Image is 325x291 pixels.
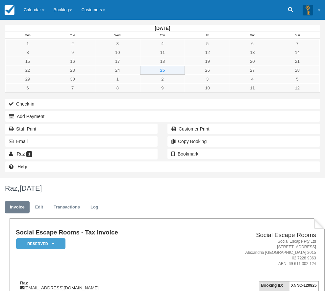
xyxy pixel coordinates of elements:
[230,84,275,92] a: 11
[155,26,170,31] strong: [DATE]
[95,66,140,75] a: 24
[5,184,320,192] h1: Raz,
[185,48,230,57] a: 12
[5,99,320,109] button: Check-in
[259,281,289,290] th: Booking ID:
[5,136,158,147] button: Email
[275,48,320,57] a: 14
[291,283,317,288] strong: XNNC-120925
[16,229,189,236] h1: Social Escape Rooms - Tax Invoice
[167,124,320,134] a: Customer Print
[140,39,185,48] a: 4
[230,75,275,84] a: 4
[19,184,42,192] span: [DATE]
[50,32,95,39] th: Tue
[140,75,185,84] a: 2
[185,75,230,84] a: 3
[95,57,140,66] a: 17
[5,48,50,57] a: 8
[95,32,140,39] th: Wed
[167,136,320,147] button: Copy Booking
[5,84,50,92] a: 6
[230,32,275,39] th: Sat
[50,75,95,84] a: 30
[5,32,50,39] th: Mon
[5,66,50,75] a: 22
[50,39,95,48] a: 2
[275,39,320,48] a: 7
[140,32,185,39] th: Thu
[5,201,30,214] a: Invoice
[50,48,95,57] a: 9
[17,164,27,169] b: Help
[275,32,320,39] th: Sun
[5,39,50,48] a: 1
[95,75,140,84] a: 1
[185,66,230,75] a: 26
[5,149,158,159] a: Raz 1
[275,84,320,92] a: 12
[275,75,320,84] a: 5
[5,124,158,134] a: Staff Print
[5,111,320,122] button: Add Payment
[5,75,50,84] a: 29
[185,39,230,48] a: 5
[17,151,25,157] span: Raz
[192,232,316,239] h2: Social Escape Rooms
[140,66,185,75] a: 25
[95,84,140,92] a: 8
[5,57,50,66] a: 15
[230,57,275,66] a: 20
[185,32,230,39] th: Fri
[275,66,320,75] a: 28
[5,5,14,15] img: checkfront-main-nav-mini-logo.png
[50,57,95,66] a: 16
[140,84,185,92] a: 9
[30,201,48,214] a: Edit
[185,84,230,92] a: 10
[5,161,320,172] a: Help
[140,48,185,57] a: 11
[185,57,230,66] a: 19
[230,39,275,48] a: 6
[16,238,65,250] em: Reserved
[95,39,140,48] a: 3
[140,57,185,66] a: 18
[230,48,275,57] a: 13
[275,57,320,66] a: 21
[192,239,316,267] address: Social Escape Pty Ltd [STREET_ADDRESS] Alexandria [GEOGRAPHIC_DATA] 2015 02 7228 9363 ABN: 69 611...
[230,66,275,75] a: 27
[86,201,103,214] a: Log
[20,280,28,285] strong: Raz
[50,84,95,92] a: 7
[167,149,320,159] button: Bookmark
[26,151,33,157] span: 1
[303,5,313,15] img: A3
[49,201,85,214] a: Transactions
[50,66,95,75] a: 23
[16,238,63,250] a: Reserved
[95,48,140,57] a: 10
